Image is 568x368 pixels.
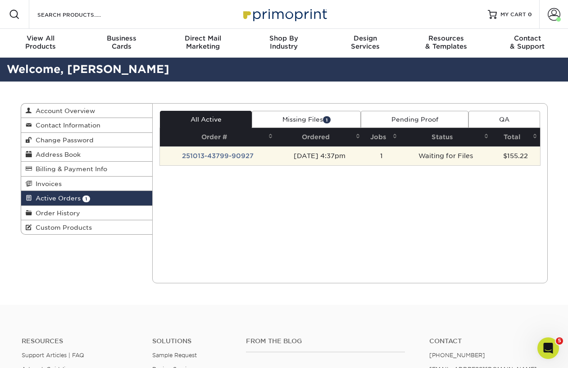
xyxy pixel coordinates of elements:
span: 1 [323,116,331,123]
a: Direct MailMarketing [162,29,243,58]
div: & Support [487,34,568,50]
a: All Active [160,111,252,128]
a: Contact [429,337,546,345]
div: Marketing [162,34,243,50]
a: QA [468,111,540,128]
span: Invoices [32,180,62,187]
span: Direct Mail [162,34,243,42]
td: 1 [363,146,400,165]
a: Active Orders 1 [21,191,153,205]
img: Primoprint [239,5,329,24]
span: Design [325,34,406,42]
iframe: Intercom live chat [537,337,559,359]
a: Invoices [21,177,153,191]
span: Account Overview [32,107,95,114]
span: 1 [82,195,90,202]
a: Contact& Support [487,29,568,58]
a: Pending Proof [361,111,468,128]
th: Jobs [363,128,400,146]
a: Account Overview [21,104,153,118]
span: Business [81,34,162,42]
span: Active Orders [32,195,81,202]
span: Shop By [243,34,324,42]
span: 0 [528,11,532,18]
a: Order History [21,206,153,220]
td: $155.22 [491,146,540,165]
h4: From the Blog [246,337,405,345]
td: 251013-43799-90927 [160,146,276,165]
a: DesignServices [325,29,406,58]
span: Change Password [32,136,94,144]
span: Custom Products [32,224,92,231]
a: Change Password [21,133,153,147]
div: Industry [243,34,324,50]
a: Shop ByIndustry [243,29,324,58]
a: Billing & Payment Info [21,162,153,176]
span: Order History [32,209,80,217]
a: Resources& Templates [406,29,487,58]
span: Billing & Payment Info [32,165,107,173]
div: Services [325,34,406,50]
a: Custom Products [21,220,153,234]
a: Contact Information [21,118,153,132]
th: Status [400,128,491,146]
td: [DATE] 4:37pm [276,146,363,165]
a: BusinessCards [81,29,162,58]
input: SEARCH PRODUCTS..... [36,9,124,20]
span: Resources [406,34,487,42]
th: Order # [160,128,276,146]
span: Address Book [32,151,81,158]
span: MY CART [500,11,526,18]
div: Cards [81,34,162,50]
span: 5 [556,337,563,345]
span: Contact Information [32,122,100,129]
span: Contact [487,34,568,42]
div: & Templates [406,34,487,50]
a: Missing Files1 [252,111,361,128]
a: [PHONE_NUMBER] [429,352,485,359]
th: Total [491,128,540,146]
td: Waiting for Files [400,146,491,165]
th: Ordered [276,128,363,146]
a: Address Book [21,147,153,162]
